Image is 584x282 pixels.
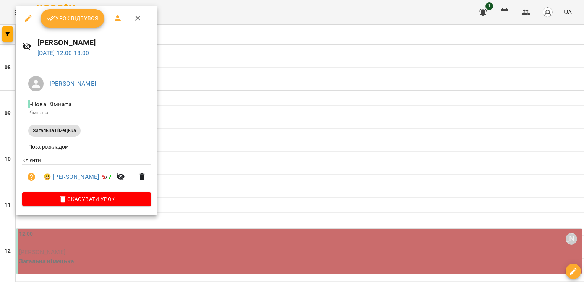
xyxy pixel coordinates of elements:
span: 7 [108,173,112,180]
span: 5 [102,173,105,180]
li: Поза розкладом [22,140,151,154]
ul: Клієнти [22,157,151,192]
a: 😀 [PERSON_NAME] [44,172,99,182]
button: Візит ще не сплачено. Додати оплату? [22,168,41,186]
span: Загальна німецька [28,127,81,134]
span: - Нова Кімната [28,100,73,108]
button: Скасувати Урок [22,192,151,206]
h6: [PERSON_NAME] [37,37,151,49]
span: Урок відбувся [47,14,99,23]
span: Скасувати Урок [28,194,145,204]
a: [PERSON_NAME] [50,80,96,87]
a: [DATE] 12:00-13:00 [37,49,89,57]
b: / [102,173,111,180]
button: Урок відбувся [41,9,105,28]
p: Кімната [28,109,145,117]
